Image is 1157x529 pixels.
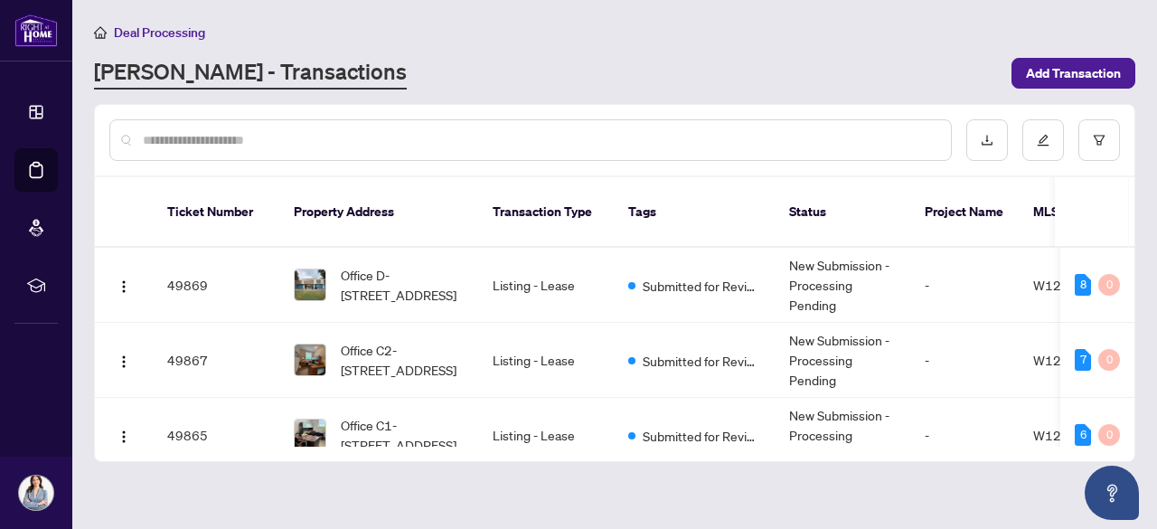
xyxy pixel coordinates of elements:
[478,177,614,248] th: Transaction Type
[1098,349,1120,371] div: 0
[117,354,131,369] img: Logo
[341,265,464,305] span: Office D-[STREET_ADDRESS]
[109,345,138,374] button: Logo
[910,398,1019,473] td: -
[14,14,58,47] img: logo
[117,430,131,444] img: Logo
[295,269,325,300] img: thumbnail-img
[981,134,993,146] span: download
[478,248,614,323] td: Listing - Lease
[341,415,464,455] span: Office C1-[STREET_ADDRESS]
[117,279,131,294] img: Logo
[341,340,464,380] span: Office C2-[STREET_ADDRESS]
[295,345,325,375] img: thumbnail-img
[910,323,1019,398] td: -
[109,420,138,449] button: Logo
[775,323,910,398] td: New Submission - Processing Pending
[643,276,760,296] span: Submitted for Review
[1085,466,1139,520] button: Open asap
[478,398,614,473] td: Listing - Lease
[775,398,910,473] td: New Submission - Processing Pending
[910,177,1019,248] th: Project Name
[279,177,478,248] th: Property Address
[19,476,53,510] img: Profile Icon
[614,177,775,248] th: Tags
[153,323,279,398] td: 49867
[1011,58,1135,89] button: Add Transaction
[1078,119,1120,161] button: filter
[153,177,279,248] th: Ticket Number
[1075,424,1091,446] div: 6
[910,248,1019,323] td: -
[94,57,407,90] a: [PERSON_NAME] - Transactions
[1098,274,1120,296] div: 0
[1026,59,1121,88] span: Add Transaction
[109,270,138,299] button: Logo
[478,323,614,398] td: Listing - Lease
[643,426,760,446] span: Submitted for Review
[1033,427,1110,443] span: W12358461
[114,24,205,41] span: Deal Processing
[94,26,107,39] span: home
[966,119,1008,161] button: download
[1019,177,1127,248] th: MLS #
[1022,119,1064,161] button: edit
[1037,134,1049,146] span: edit
[1033,352,1110,368] span: W12358473
[1093,134,1105,146] span: filter
[1033,277,1110,293] span: W12358485
[153,248,279,323] td: 49869
[153,398,279,473] td: 49865
[1075,349,1091,371] div: 7
[1075,274,1091,296] div: 8
[295,420,325,450] img: thumbnail-img
[643,351,760,371] span: Submitted for Review
[775,177,910,248] th: Status
[775,248,910,323] td: New Submission - Processing Pending
[1098,424,1120,446] div: 0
